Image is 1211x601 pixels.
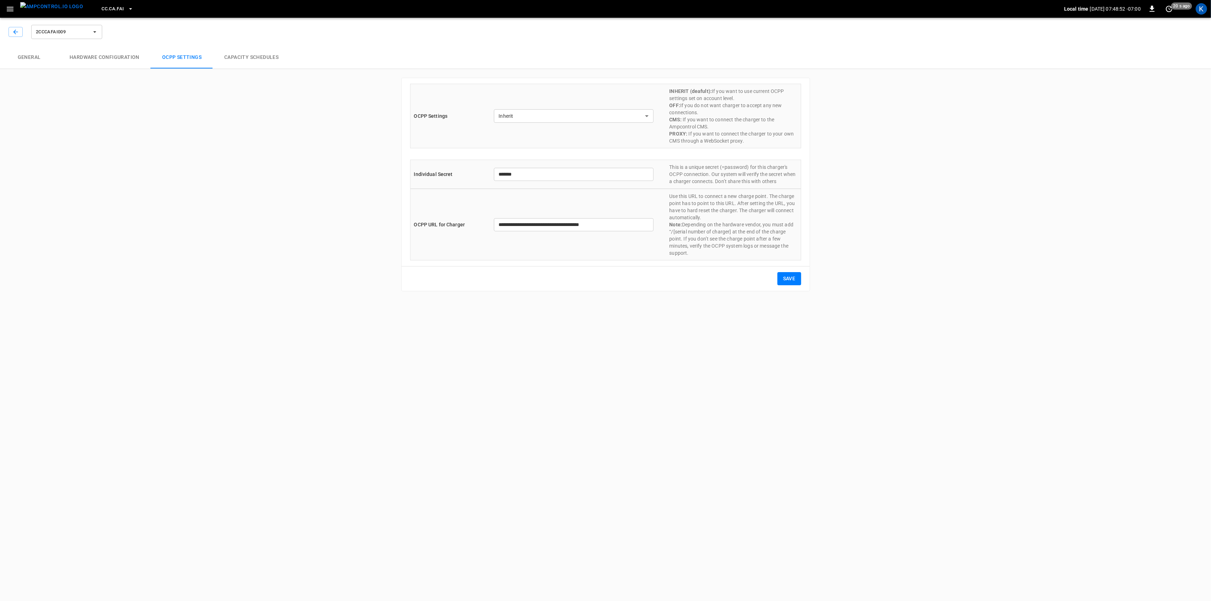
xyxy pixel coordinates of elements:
div: profile-icon [1196,3,1207,15]
p: [DATE] 07:48:52 -07:00 [1090,5,1141,12]
button: OCPP settings [151,46,213,69]
button: 2CCCAFAI009 [31,25,102,39]
p: If you want to connect the charger to your own CMS through a WebSocket proxy. [670,130,797,144]
img: ampcontrol.io logo [20,2,83,11]
b: OFF: [670,103,681,108]
p: Individual Secret [414,171,478,178]
button: Hardware configuration [58,46,151,69]
button: Capacity Schedules [213,46,290,69]
div: Inherit [494,109,654,123]
b: CMS: [670,117,682,122]
p: If you do not want charger to accept any new connections. [670,102,797,116]
button: set refresh interval [1163,3,1175,15]
b: Note: [670,222,682,227]
b: INHERIT (deafult): [670,88,712,94]
span: 20 s ago [1171,2,1192,10]
button: Save [777,272,801,285]
p: OCPP URL for Charger [414,221,478,228]
p: This is a unique secret (=password) for this charger's OCPP connection. Our system will verify th... [670,164,797,185]
p: If you want to connect the charger to the Ampcontrol CMS. [670,116,797,130]
span: 2CCCAFAI009 [36,28,88,36]
p: Local time [1064,5,1089,12]
b: PROXY: [670,131,688,137]
p: OCPP Settings [414,112,478,120]
span: CC.CA.FAI [101,5,124,13]
button: CC.CA.FAI [99,2,136,16]
p: If you want to use current OCPP settings set on account level. [670,88,797,102]
p: Use this URL to connect a new charge point. The charge point has to point to this URL. After sett... [670,193,797,257]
